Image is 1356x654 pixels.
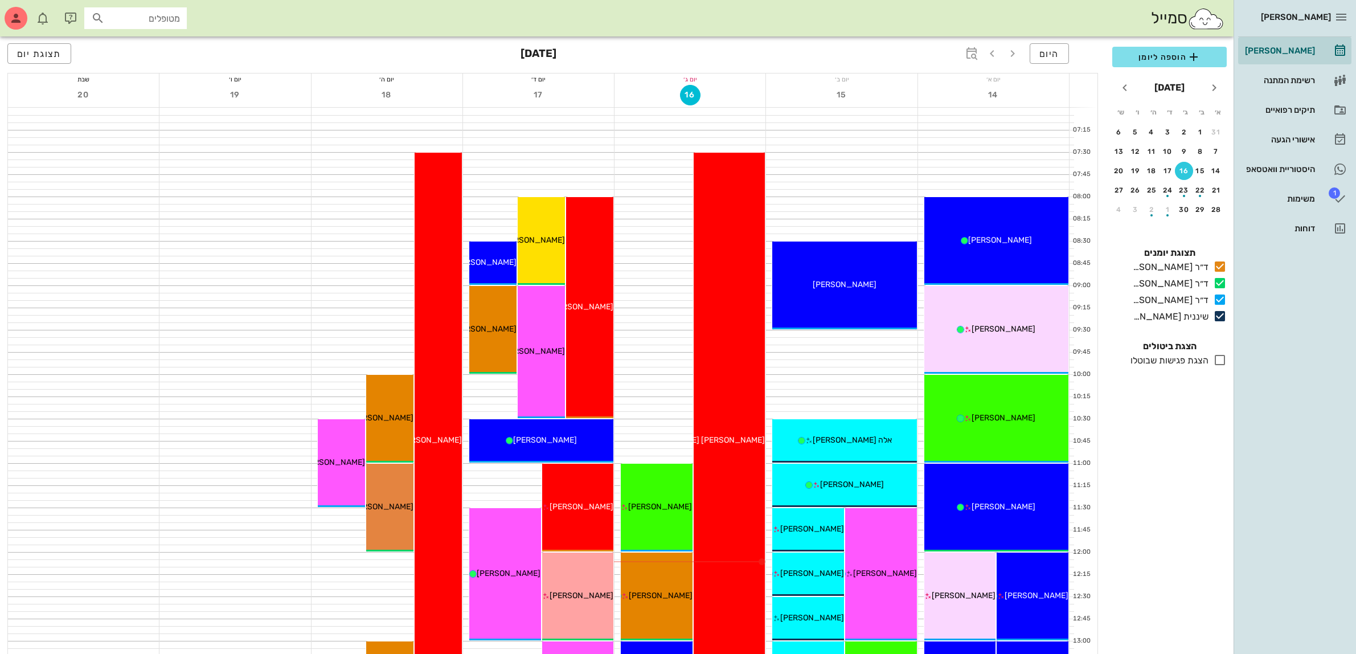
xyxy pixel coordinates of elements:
[398,435,462,445] span: [PERSON_NAME]
[1128,277,1208,291] div: ד״ר [PERSON_NAME]
[1261,12,1331,22] span: [PERSON_NAME]
[1070,259,1093,268] div: 08:45
[1175,142,1193,161] button: 9
[350,413,413,423] span: [PERSON_NAME]
[225,90,245,100] span: 19
[972,502,1035,512] span: [PERSON_NAME]
[813,280,876,289] span: [PERSON_NAME]
[1238,185,1351,212] a: תגמשימות
[983,90,1003,100] span: 14
[1191,123,1210,141] button: 1
[1070,303,1093,313] div: 09:15
[636,435,765,445] span: [PERSON_NAME] [PERSON_NAME]
[1159,148,1177,156] div: 10
[1113,103,1128,122] th: ש׳
[1110,186,1128,194] div: 27
[1191,201,1210,219] button: 29
[1207,167,1226,175] div: 14
[1243,224,1315,233] div: דוחות
[1243,46,1315,55] div: [PERSON_NAME]
[1238,156,1351,183] a: היסטוריית וואטסאפ
[1329,187,1340,199] span: תג
[1070,614,1093,624] div: 12:45
[968,235,1032,245] span: [PERSON_NAME]
[1159,181,1177,199] button: 24
[972,413,1035,423] span: [PERSON_NAME]
[1070,170,1093,179] div: 07:45
[17,48,62,59] span: תצוגת יום
[1126,181,1145,199] button: 26
[1142,142,1161,161] button: 11
[1110,148,1128,156] div: 13
[1204,77,1224,98] button: חודש שעבר
[1070,392,1093,402] div: 10:15
[1175,186,1193,194] div: 23
[1110,123,1128,141] button: 6
[1159,128,1177,136] div: 3
[1175,206,1193,214] div: 30
[488,346,565,356] span: [PERSON_NAME] יקר
[312,73,462,85] div: יום ה׳
[1128,260,1208,274] div: ד״ר [PERSON_NAME]
[1191,142,1210,161] button: 8
[1005,591,1068,600] span: [PERSON_NAME]
[1126,354,1208,367] div: הצגת פגישות שבוטלו
[831,90,852,100] span: 15
[301,457,365,467] span: [PERSON_NAME]
[34,9,40,16] span: תג
[1070,148,1093,157] div: 07:30
[1207,181,1226,199] button: 21
[1110,167,1128,175] div: 20
[1238,215,1351,242] a: דוחות
[680,85,700,105] button: 16
[1039,48,1059,59] span: היום
[1110,142,1128,161] button: 13
[1207,128,1226,136] div: 31
[1126,142,1145,161] button: 12
[1070,459,1093,468] div: 11:00
[820,480,884,489] span: [PERSON_NAME]
[1070,547,1093,557] div: 12:00
[463,73,614,85] div: יום ד׳
[1159,201,1177,219] button: 1
[1126,201,1145,219] button: 3
[1121,50,1218,64] span: הוספה ליומן
[1126,206,1145,214] div: 3
[780,569,844,578] span: [PERSON_NAME]
[1115,77,1135,98] button: חודש הבא
[1112,47,1227,67] button: הוספה ליומן
[73,85,94,105] button: 20
[1142,186,1161,194] div: 25
[1070,636,1093,646] div: 13:00
[1126,123,1145,141] button: 5
[1175,128,1193,136] div: 2
[1070,281,1093,291] div: 09:00
[1207,186,1226,194] div: 21
[1070,570,1093,579] div: 12:15
[1112,246,1227,260] h4: תצוגת יומנים
[766,73,917,85] div: יום ב׳
[1150,76,1189,99] button: [DATE]
[1110,206,1128,214] div: 4
[1126,162,1145,180] button: 19
[1175,201,1193,219] button: 30
[1243,194,1315,203] div: משימות
[1142,201,1161,219] button: 2
[1070,592,1093,602] div: 12:30
[831,85,852,105] button: 15
[159,73,310,85] div: יום ו׳
[1207,123,1226,141] button: 31
[1070,325,1093,335] div: 09:30
[1159,142,1177,161] button: 10
[73,90,94,100] span: 20
[1110,162,1128,180] button: 20
[1142,148,1161,156] div: 11
[1187,7,1224,30] img: SmileCloud logo
[1175,167,1193,175] div: 16
[529,90,549,100] span: 17
[1070,125,1093,135] div: 07:15
[1162,103,1177,122] th: ד׳
[1175,123,1193,141] button: 2
[1238,96,1351,124] a: תיקים רפואיים
[1159,186,1177,194] div: 24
